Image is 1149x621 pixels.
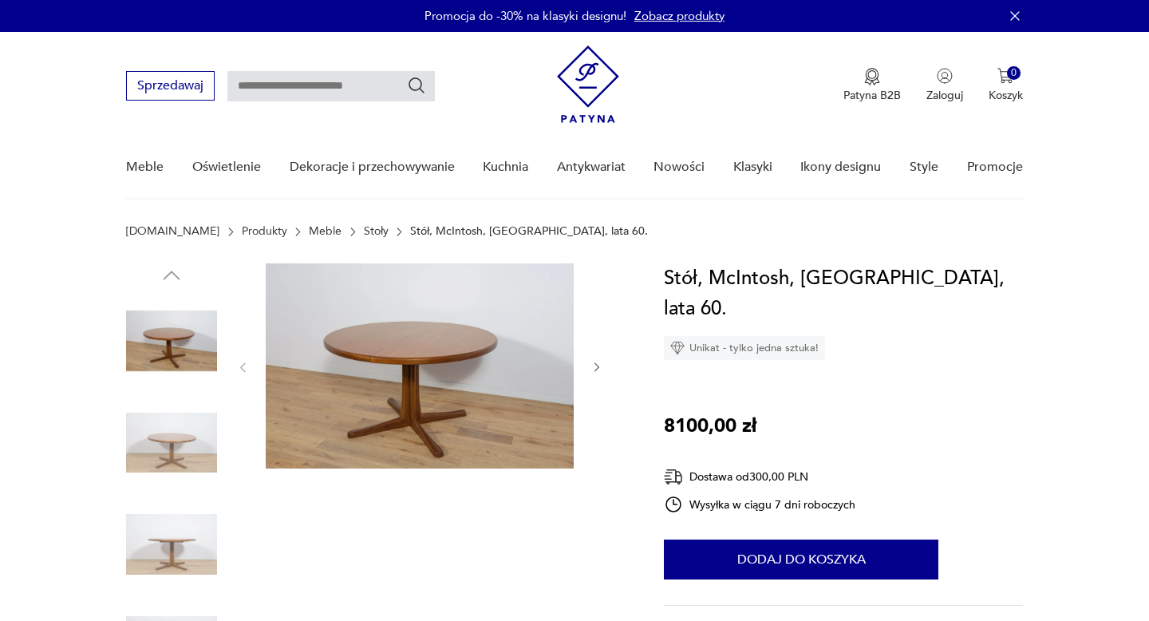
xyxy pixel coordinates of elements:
[126,71,215,101] button: Sprzedawaj
[664,467,683,487] img: Ikona dostawy
[664,411,756,441] p: 8100,00 zł
[557,136,626,198] a: Antykwariat
[483,136,528,198] a: Kuchnia
[126,398,217,488] img: Zdjęcie produktu Stół, McIntosh, Wielka Brytania, lata 60.
[843,88,901,103] p: Patyna B2B
[664,336,825,360] div: Unikat - tylko jedna sztuka!
[557,45,619,123] img: Patyna - sklep z meblami i dekoracjami vintage
[424,8,626,24] p: Promocja do -30% na klasyki designu!
[733,136,772,198] a: Klasyki
[126,295,217,386] img: Zdjęcie produktu Stół, McIntosh, Wielka Brytania, lata 60.
[843,68,901,103] a: Ikona medaluPatyna B2B
[242,225,287,238] a: Produkty
[1007,66,1021,80] div: 0
[864,68,880,85] img: Ikona medalu
[664,263,1022,324] h1: Stół, McIntosh, [GEOGRAPHIC_DATA], lata 60.
[989,68,1023,103] button: 0Koszyk
[989,88,1023,103] p: Koszyk
[843,68,901,103] button: Patyna B2B
[800,136,881,198] a: Ikony designu
[926,88,963,103] p: Zaloguj
[410,225,648,238] p: Stół, McIntosh, [GEOGRAPHIC_DATA], lata 60.
[126,81,215,93] a: Sprzedawaj
[364,225,389,238] a: Stoły
[670,341,685,355] img: Ikona diamentu
[634,8,725,24] a: Zobacz produkty
[967,136,1023,198] a: Promocje
[664,467,855,487] div: Dostawa od 300,00 PLN
[266,263,574,469] img: Zdjęcie produktu Stół, McIntosh, Wielka Brytania, lata 60.
[664,495,855,514] div: Wysyłka w ciągu 7 dni roboczych
[126,136,164,198] a: Meble
[926,68,963,103] button: Zaloguj
[997,68,1013,84] img: Ikona koszyka
[407,76,426,95] button: Szukaj
[126,499,217,590] img: Zdjęcie produktu Stół, McIntosh, Wielka Brytania, lata 60.
[309,225,342,238] a: Meble
[664,540,938,579] button: Dodaj do koszyka
[653,136,705,198] a: Nowości
[910,136,938,198] a: Style
[937,68,953,84] img: Ikonka użytkownika
[192,136,261,198] a: Oświetlenie
[290,136,455,198] a: Dekoracje i przechowywanie
[126,225,219,238] a: [DOMAIN_NAME]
